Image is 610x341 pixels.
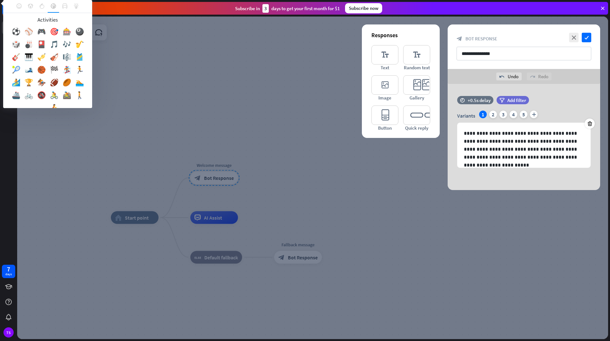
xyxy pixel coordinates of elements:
div: 🏂 [60,65,73,78]
i: undo [499,74,505,79]
div: 7 [7,266,10,272]
div: Redo [527,72,552,80]
div: Activities [10,16,86,24]
div: days [5,272,12,276]
div: 🎸 [10,52,22,65]
div: 🎴 [35,39,48,52]
div: 🏀 [35,65,48,78]
div: 1 [479,111,487,118]
div: 🎽 [73,52,86,65]
i: time [460,98,465,102]
div: Undo [496,72,522,80]
div: 🏄 [10,78,22,90]
div: 🎾 [10,65,22,78]
div: ⚾ [22,27,35,39]
div: 3 [499,111,507,118]
div: 🚲 [22,90,35,103]
i: close [569,33,579,42]
div: 🎻 [48,52,60,65]
div: 🚤 [35,103,48,116]
div: 🎵 [48,39,60,52]
a: 7 days [2,265,15,278]
div: 🚣 [48,103,60,116]
div: 🎱 [73,27,86,39]
div: 🎳 [22,39,35,52]
div: 🚵 [60,90,73,103]
i: check [582,33,591,42]
div: 🚳 [35,90,48,103]
div: 3 [262,4,269,13]
div: 🎮 [35,27,48,39]
div: 🏉 [60,78,73,90]
i: filter [499,98,505,103]
i: block_bot_response [457,36,462,42]
div: 🏆 [22,78,35,90]
div: 🏈 [48,78,60,90]
i: plus [530,111,538,118]
span: Add filter [507,97,526,103]
div: 🏊 [73,78,86,90]
div: 🎷 [73,39,86,52]
div: 🎿 [22,65,35,78]
div: +0.5s delay [468,97,491,103]
div: 🚴 [48,90,60,103]
span: Variants [457,113,475,119]
div: 4 [510,111,517,118]
div: 5 [520,111,527,118]
div: 🎼 [60,52,73,65]
span: Bot Response [465,36,497,42]
button: Open LiveChat chat widget [5,3,24,22]
div: 🎺 [35,52,48,65]
div: 🎹 [22,52,35,65]
div: 🚢 [10,90,22,103]
div: 🎰 [60,27,73,39]
div: 🏁 [48,65,60,78]
div: 🎲 [10,39,22,52]
i: redo [530,74,535,79]
div: 🏇 [35,78,48,90]
div: TS [3,327,14,338]
div: ⚽ [10,27,22,39]
div: 🎶 [60,39,73,52]
div: Subscribe in days to get your first month for $1 [235,4,340,13]
div: 🏃 [73,65,86,78]
div: 🎯 [48,27,60,39]
div: Subscribe now [345,3,382,13]
div: 🚶 [73,90,86,103]
div: 2 [489,111,497,118]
